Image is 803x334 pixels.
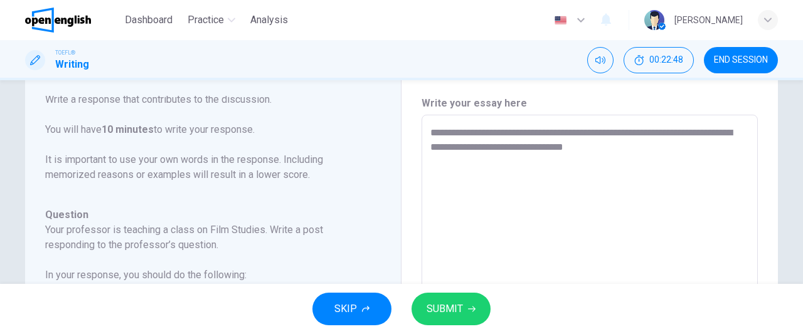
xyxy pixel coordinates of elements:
button: Practice [183,9,240,31]
button: 00:22:48 [624,47,694,73]
h6: In your response, you should do the following: • Express and support your personal opinion • Make... [45,268,366,313]
span: 00:22:48 [649,55,683,65]
span: Practice [188,13,224,28]
button: Dashboard [120,9,178,31]
img: Profile picture [644,10,664,30]
span: SUBMIT [427,300,463,318]
a: OpenEnglish logo [25,8,120,33]
button: Analysis [245,9,293,31]
b: 10 minutes [102,123,154,135]
h1: Writing [55,57,89,72]
button: SKIP [312,293,391,325]
span: Analysis [250,13,288,28]
img: en [553,16,568,25]
div: Mute [587,47,614,73]
button: END SESSION [704,47,778,73]
img: OpenEnglish logo [25,8,91,33]
p: For this task, you will read an online discussion. A professor has posted a question about a topi... [45,17,366,182]
button: SUBMIT [412,293,491,325]
span: END SESSION [714,55,768,65]
span: TOEFL® [55,48,75,57]
h6: Directions [45,2,366,197]
span: Dashboard [125,13,173,28]
h6: Your professor is teaching a class on Film Studies. Write a post responding to the professor’s qu... [45,222,366,253]
div: [PERSON_NAME] [674,13,743,28]
h6: Question [45,207,366,222]
h6: Write your essay here [422,96,758,111]
span: SKIP [334,300,357,318]
div: Hide [624,47,694,73]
